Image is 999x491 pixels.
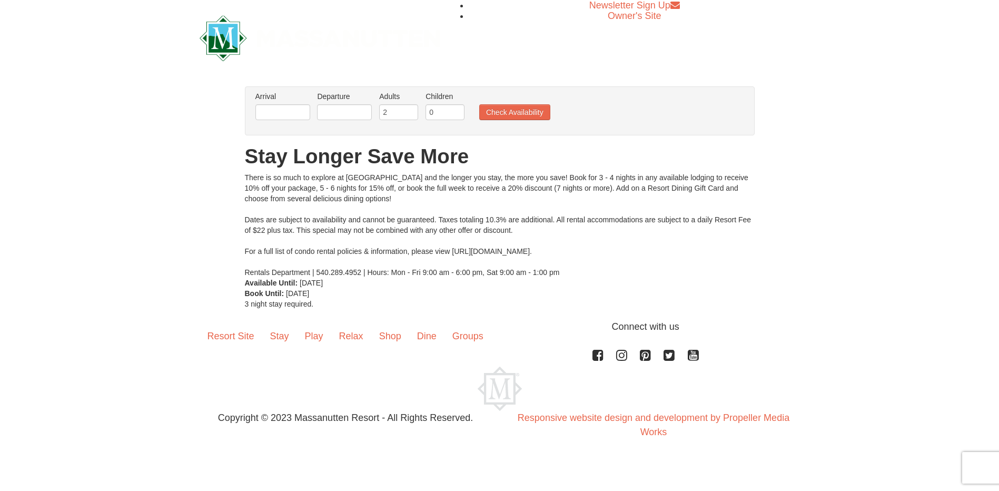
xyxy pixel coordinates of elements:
strong: Available Until: [245,279,298,287]
a: Resort Site [200,320,262,352]
a: Relax [331,320,371,352]
p: Connect with us [200,320,800,334]
a: Stay [262,320,297,352]
a: Massanutten Resort [200,24,441,49]
span: [DATE] [286,289,309,298]
h1: Stay Longer Save More [245,146,755,167]
a: Owner's Site [608,11,661,21]
label: Departure [317,91,372,102]
button: Check Availability [479,104,550,120]
a: Play [297,320,331,352]
strong: Book Until: [245,289,284,298]
a: Responsive website design and development by Propeller Media Works [518,413,789,437]
a: Dine [409,320,444,352]
p: Copyright © 2023 Massanutten Resort - All Rights Reserved. [192,411,500,425]
a: Shop [371,320,409,352]
label: Arrival [255,91,310,102]
a: Groups [444,320,491,352]
img: Massanutten Resort Logo [200,15,441,61]
label: Children [426,91,464,102]
label: Adults [379,91,418,102]
div: There is so much to explore at [GEOGRAPHIC_DATA] and the longer you stay, the more you save! Book... [245,172,755,278]
img: Massanutten Resort Logo [478,367,522,411]
span: [DATE] [300,279,323,287]
span: 3 night stay required. [245,300,314,308]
